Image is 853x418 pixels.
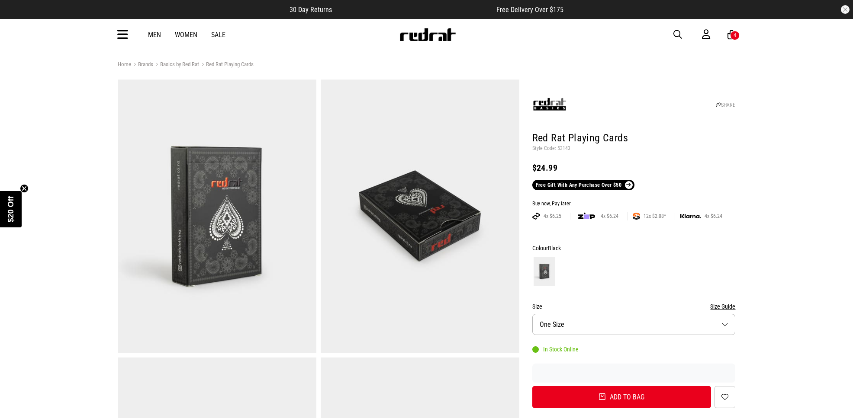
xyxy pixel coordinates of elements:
a: Women [175,31,197,39]
span: 4x $6.24 [597,213,622,220]
div: 4 [734,32,736,38]
span: Free Delivery Over $175 [496,6,563,14]
a: Brands [131,61,153,69]
a: 4 [727,30,736,39]
span: 4x $6.24 [701,213,726,220]
img: Red Rat Playing Cards in Black [321,80,519,353]
a: Men [148,31,161,39]
button: One Size [532,314,736,335]
img: Basics by Red Rat [532,87,567,121]
span: $20 Off [6,196,15,222]
div: Colour [532,243,736,253]
img: KLARNA [680,214,701,219]
img: Redrat logo [399,28,456,41]
span: Black [548,245,561,252]
span: 12x $2.08* [640,213,670,220]
a: Basics by Red Rat [153,61,199,69]
p: Style Code: 53143 [532,145,736,152]
a: Free Gift With Any Purchase Over $50 [532,180,634,190]
iframe: Customer reviews powered by Trustpilot [532,369,736,377]
button: Size Guide [710,301,735,312]
div: In Stock Online [532,346,579,353]
img: Black [534,257,555,286]
a: SHARE [716,102,735,108]
button: Add to bag [532,386,711,408]
img: zip [578,212,595,220]
div: Buy now, Pay later. [532,201,736,207]
img: SPLITPAY [633,213,640,220]
span: One Size [540,320,564,329]
span: 30 Day Returns [290,6,332,14]
img: Red Rat Playing Cards in Black [118,80,316,353]
a: Home [118,61,131,67]
div: Size [532,301,736,312]
div: $24.99 [532,163,736,173]
a: Red Rat Playing Cards [199,61,254,69]
h1: Red Rat Playing Cards [532,131,736,145]
span: 4x $6.25 [540,213,565,220]
a: Sale [211,31,225,39]
button: Close teaser [20,184,29,193]
iframe: Customer reviews powered by Trustpilot [349,5,479,14]
img: AFTERPAY [532,213,540,220]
